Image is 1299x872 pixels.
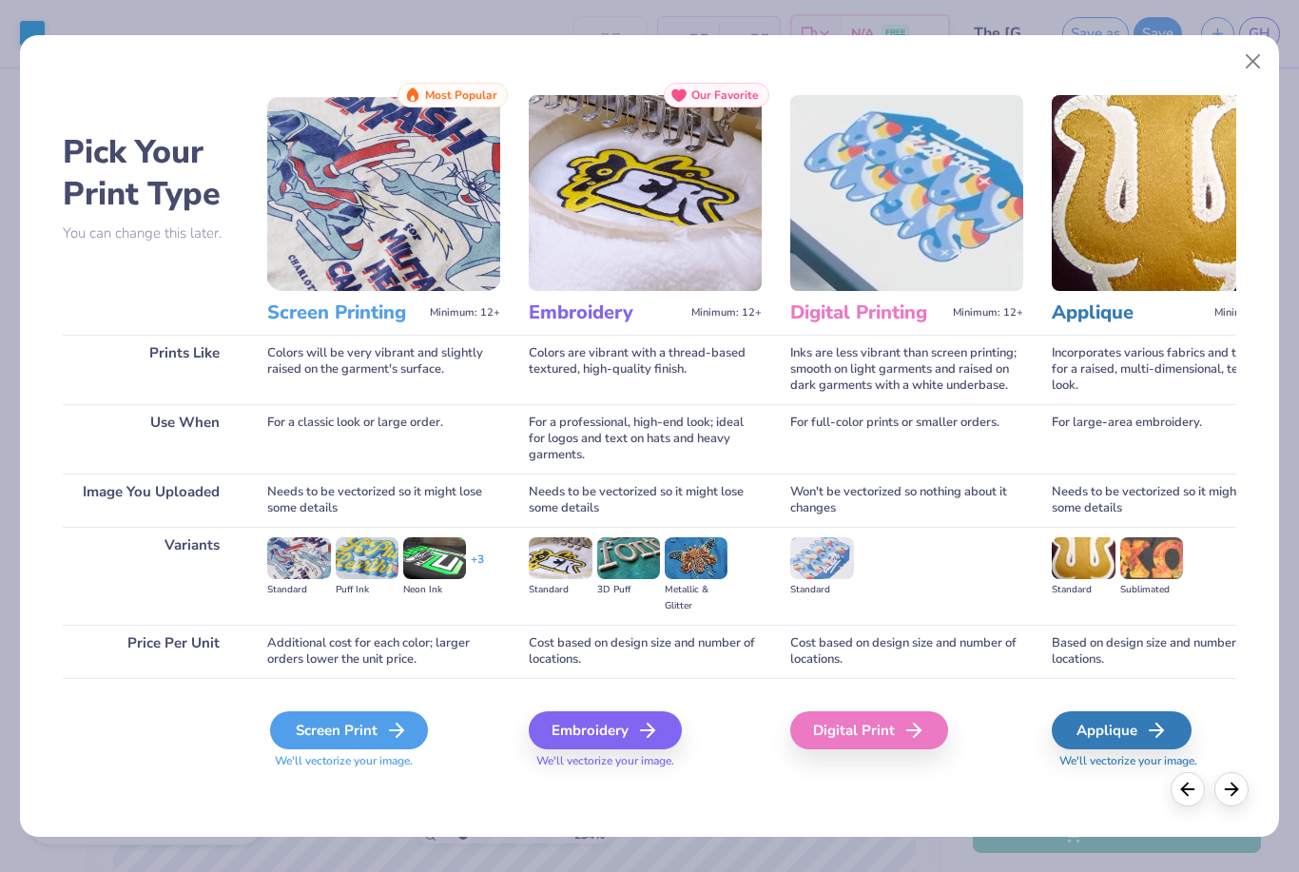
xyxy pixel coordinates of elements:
h3: Applique [1052,300,1207,325]
div: Standard [529,582,591,598]
div: Cost based on design size and number of locations. [790,625,1023,678]
h3: Screen Printing [267,300,422,325]
div: Price Per Unit [63,625,239,678]
img: Sublimated [1120,537,1183,579]
span: Minimum: 12+ [691,306,762,320]
div: Embroidery [529,711,682,749]
span: Our Favorite [691,88,759,102]
img: Metallic & Glitter [665,537,727,579]
div: Standard [267,582,330,598]
div: For large-area embroidery. [1052,404,1285,474]
div: Based on design size and number of locations. [1052,625,1285,678]
div: Standard [1052,582,1115,598]
img: Embroidery [529,95,762,291]
div: For full-color prints or smaller orders. [790,404,1023,474]
div: Metallic & Glitter [665,582,727,614]
img: Applique [1052,95,1285,291]
span: We'll vectorize your image. [529,753,762,769]
div: Additional cost for each color; larger orders lower the unit price. [267,625,500,678]
div: Prints Like [63,335,239,404]
div: Neon Ink [403,582,466,598]
h3: Digital Printing [790,300,945,325]
div: 3D Puff [597,582,660,598]
div: + 3 [471,552,484,584]
div: Digital Print [790,711,948,749]
span: We'll vectorize your image. [267,753,500,769]
p: You can change this later. [63,225,239,242]
img: Neon Ink [403,537,466,579]
img: 3D Puff [597,537,660,579]
img: Screen Printing [267,95,500,291]
h2: Pick Your Print Type [63,131,239,215]
div: Colors are vibrant with a thread-based textured, high-quality finish. [529,335,762,404]
div: For a classic look or large order. [267,404,500,474]
img: Puff Ink [336,537,398,579]
span: Minimum: 12+ [430,306,500,320]
div: Variants [63,527,239,625]
img: Standard [529,537,591,579]
div: Won't be vectorized so nothing about it changes [790,474,1023,527]
div: Colors will be very vibrant and slightly raised on the garment's surface. [267,335,500,404]
div: Puff Ink [336,582,398,598]
div: Needs to be vectorized so it might lose some details [529,474,762,527]
img: Standard [267,537,330,579]
div: Inks are less vibrant than screen printing; smooth on light garments and raised on dark garments ... [790,335,1023,404]
div: Standard [790,582,853,598]
div: Image You Uploaded [63,474,239,527]
img: Digital Printing [790,95,1023,291]
div: For a professional, high-end look; ideal for logos and text on hats and heavy garments. [529,404,762,474]
img: Standard [790,537,853,579]
div: Screen Print [270,711,428,749]
div: Use When [63,404,239,474]
div: Cost based on design size and number of locations. [529,625,762,678]
span: We'll vectorize your image. [1052,753,1285,769]
h3: Embroidery [529,300,684,325]
div: Applique [1052,711,1192,749]
span: Minimum: 12+ [1214,306,1285,320]
div: Incorporates various fabrics and threads for a raised, multi-dimensional, textured look. [1052,335,1285,404]
div: Needs to be vectorized so it might lose some details [1052,474,1285,527]
div: Needs to be vectorized so it might lose some details [267,474,500,527]
img: Standard [1052,537,1115,579]
span: Minimum: 12+ [953,306,1023,320]
div: Sublimated [1120,582,1183,598]
span: Most Popular [425,88,497,102]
